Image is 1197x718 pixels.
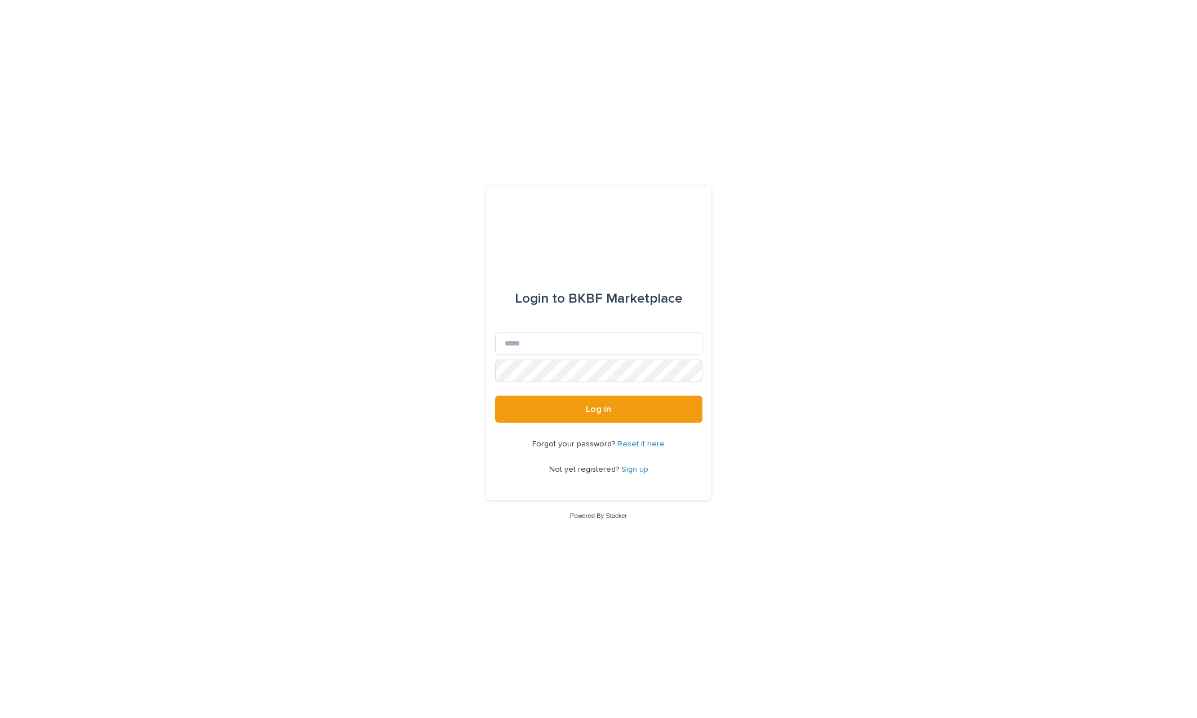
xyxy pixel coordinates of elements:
[532,440,617,448] span: Forgot your password?
[586,405,611,414] span: Log in
[495,396,702,423] button: Log in
[570,512,627,519] a: Powered By Stacker
[515,283,682,314] div: BKBF Marketplace
[621,466,648,473] a: Sign up
[542,213,655,247] img: l65f3yHPToSKODuEVUav
[617,440,665,448] a: Reset it here
[515,292,565,305] span: Login to
[549,466,621,473] span: Not yet registered?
